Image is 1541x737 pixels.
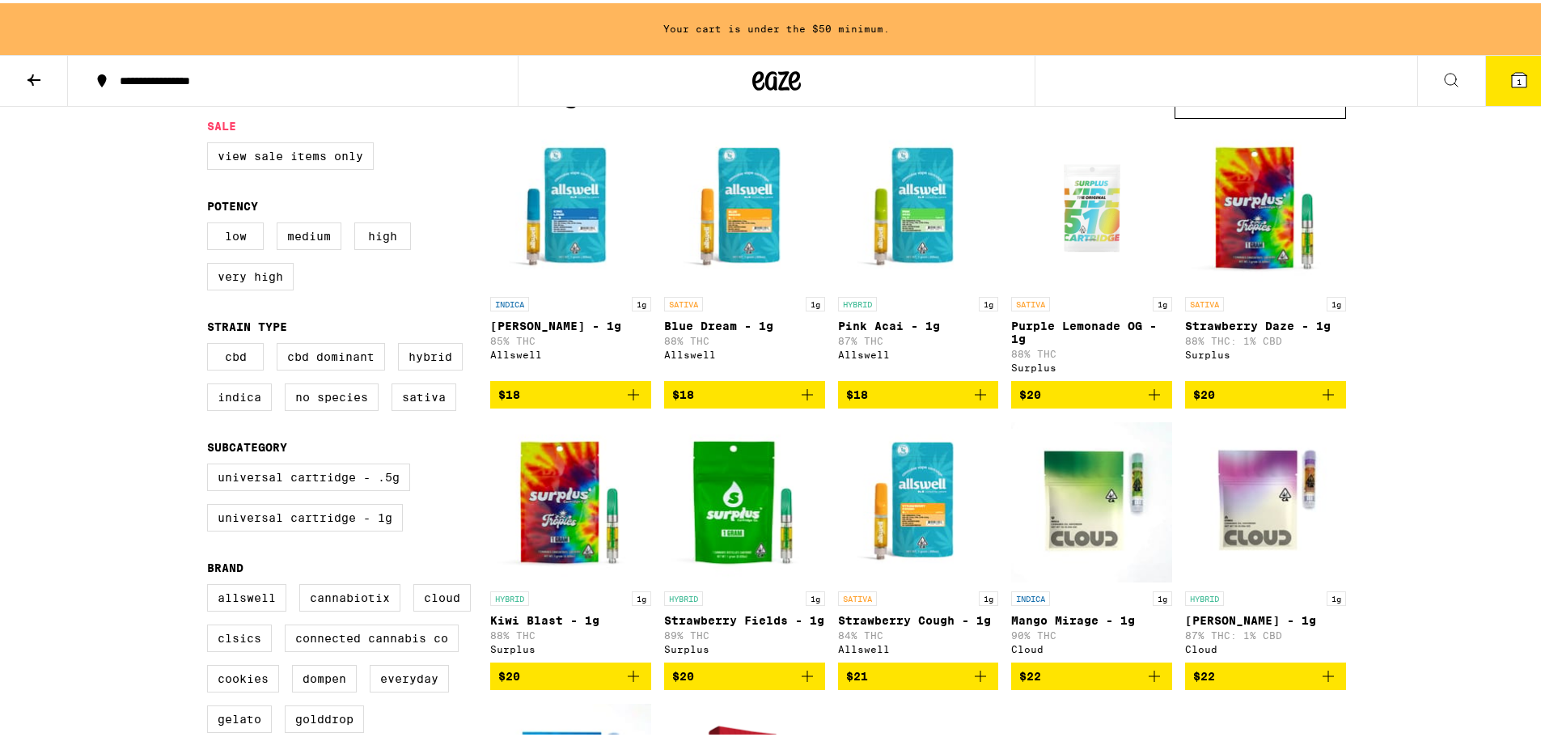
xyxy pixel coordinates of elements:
[846,667,868,680] span: $21
[664,346,825,357] div: Allswell
[672,385,694,398] span: $18
[207,116,236,129] legend: Sale
[392,380,456,408] label: Sativa
[664,294,703,308] p: SATIVA
[1185,124,1346,378] a: Open page for Strawberry Daze - 1g from Surplus
[207,340,264,367] label: CBD
[664,659,825,687] button: Add to bag
[1185,378,1346,405] button: Add to bag
[806,588,825,603] p: 1g
[838,316,999,329] p: Pink Acai - 1g
[1153,294,1172,308] p: 1g
[277,340,385,367] label: CBD Dominant
[1185,332,1346,343] p: 88% THC: 1% CBD
[413,581,471,608] label: Cloud
[490,332,651,343] p: 85% THC
[1193,385,1215,398] span: $20
[490,418,651,580] img: Surplus - Kiwi Blast - 1g
[632,294,651,308] p: 1g
[838,611,999,624] p: Strawberry Cough - 1g
[838,659,999,687] button: Add to bag
[1327,294,1346,308] p: 1g
[207,438,287,451] legend: Subcategory
[1153,588,1172,603] p: 1g
[1011,588,1050,603] p: INDICA
[207,702,272,730] label: Gelato
[1185,294,1224,308] p: SATIVA
[207,621,272,649] label: CLSICS
[664,124,825,286] img: Allswell - Blue Dream - 1g
[664,611,825,624] p: Strawberry Fields - 1g
[672,667,694,680] span: $20
[1185,588,1224,603] p: HYBRID
[1517,74,1522,83] span: 1
[207,197,258,210] legend: Potency
[1027,124,1157,286] img: Surplus - Purple Lemonade OG - 1g
[299,581,400,608] label: Cannabiotix
[490,378,651,405] button: Add to bag
[838,627,999,637] p: 84% THC
[354,219,411,247] label: High
[207,501,403,528] label: Universal Cartridge - 1g
[207,558,243,571] legend: Brand
[1011,316,1172,342] p: Purple Lemonade OG - 1g
[207,662,279,689] label: Cookies
[1019,667,1041,680] span: $22
[664,378,825,405] button: Add to bag
[1185,627,1346,637] p: 87% THC: 1% CBD
[490,611,651,624] p: Kiwi Blast - 1g
[207,317,287,330] legend: Strain Type
[1185,418,1346,580] img: Cloud - Runtz - 1g
[292,662,357,689] label: Dompen
[1011,378,1172,405] button: Add to bag
[838,588,877,603] p: SATIVA
[277,219,341,247] label: Medium
[498,385,520,398] span: $18
[664,332,825,343] p: 88% THC
[664,588,703,603] p: HYBRID
[664,316,825,329] p: Blue Dream - 1g
[207,219,264,247] label: Low
[838,124,999,378] a: Open page for Pink Acai - 1g from Allswell
[664,124,825,378] a: Open page for Blue Dream - 1g from Allswell
[490,346,651,357] div: Allswell
[1019,385,1041,398] span: $20
[285,380,379,408] label: No Species
[632,588,651,603] p: 1g
[664,418,825,580] img: Surplus - Strawberry Fields - 1g
[207,460,410,488] label: Universal Cartridge - .5g
[498,667,520,680] span: $20
[838,332,999,343] p: 87% THC
[1185,124,1346,286] img: Surplus - Strawberry Daze - 1g
[398,340,463,367] label: Hybrid
[490,659,651,687] button: Add to bag
[490,588,529,603] p: HYBRID
[1011,659,1172,687] button: Add to bag
[1011,359,1172,370] div: Surplus
[838,418,999,659] a: Open page for Strawberry Cough - 1g from Allswell
[490,418,651,659] a: Open page for Kiwi Blast - 1g from Surplus
[838,346,999,357] div: Allswell
[1011,641,1172,651] div: Cloud
[664,418,825,659] a: Open page for Strawberry Fields - 1g from Surplus
[207,260,294,287] label: Very High
[1185,641,1346,651] div: Cloud
[838,378,999,405] button: Add to bag
[838,418,999,580] img: Allswell - Strawberry Cough - 1g
[490,316,651,329] p: [PERSON_NAME] - 1g
[1185,418,1346,659] a: Open page for Runtz - 1g from Cloud
[979,588,998,603] p: 1g
[664,641,825,651] div: Surplus
[1185,316,1346,329] p: Strawberry Daze - 1g
[1193,667,1215,680] span: $22
[1011,124,1172,378] a: Open page for Purple Lemonade OG - 1g from Surplus
[207,581,286,608] label: Allswell
[490,124,651,286] img: Allswell - King Louis XIII - 1g
[370,662,449,689] label: Everyday
[1185,346,1346,357] div: Surplus
[490,124,651,378] a: Open page for King Louis XIII - 1g from Allswell
[490,627,651,637] p: 88% THC
[490,641,651,651] div: Surplus
[285,702,364,730] label: GoldDrop
[1011,418,1172,659] a: Open page for Mango Mirage - 1g from Cloud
